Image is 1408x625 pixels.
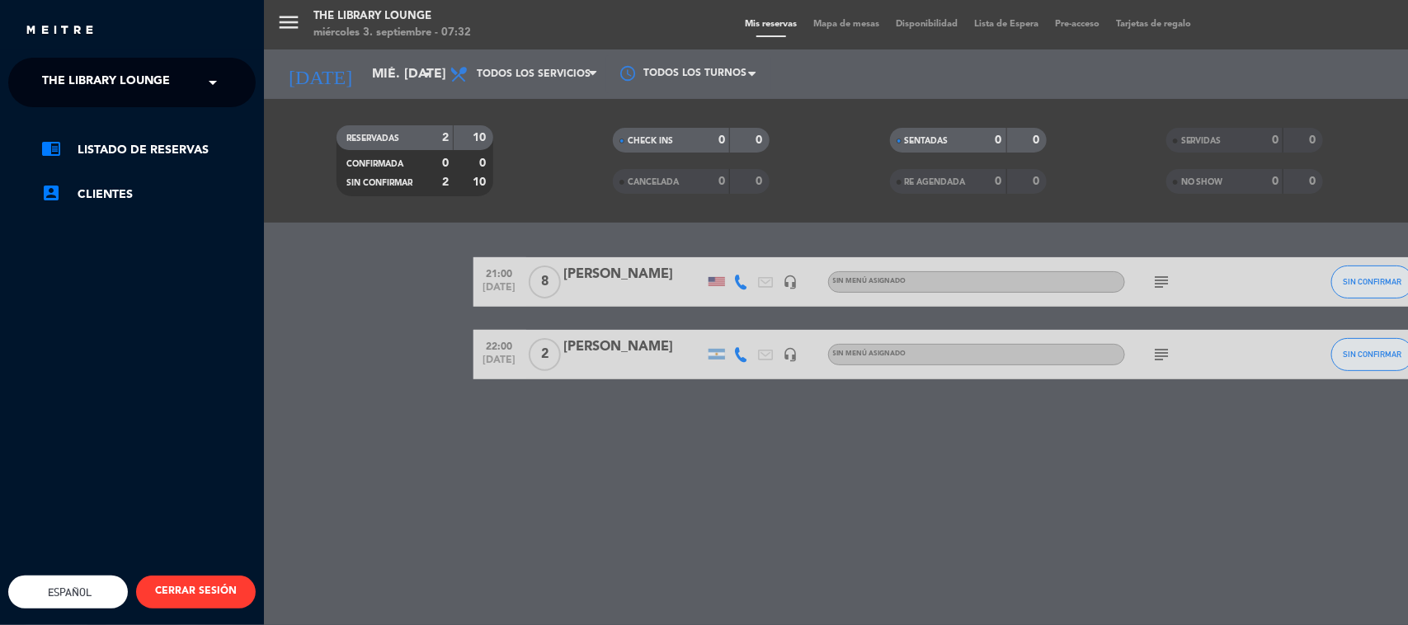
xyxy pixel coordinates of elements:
[45,586,92,599] span: Español
[41,183,61,203] i: account_box
[41,185,256,204] a: account_boxClientes
[41,140,256,160] a: chrome_reader_modeListado de Reservas
[25,25,95,37] img: MEITRE
[42,65,170,100] span: The Library Lounge
[41,139,61,158] i: chrome_reader_mode
[136,576,256,609] button: CERRAR SESIÓN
